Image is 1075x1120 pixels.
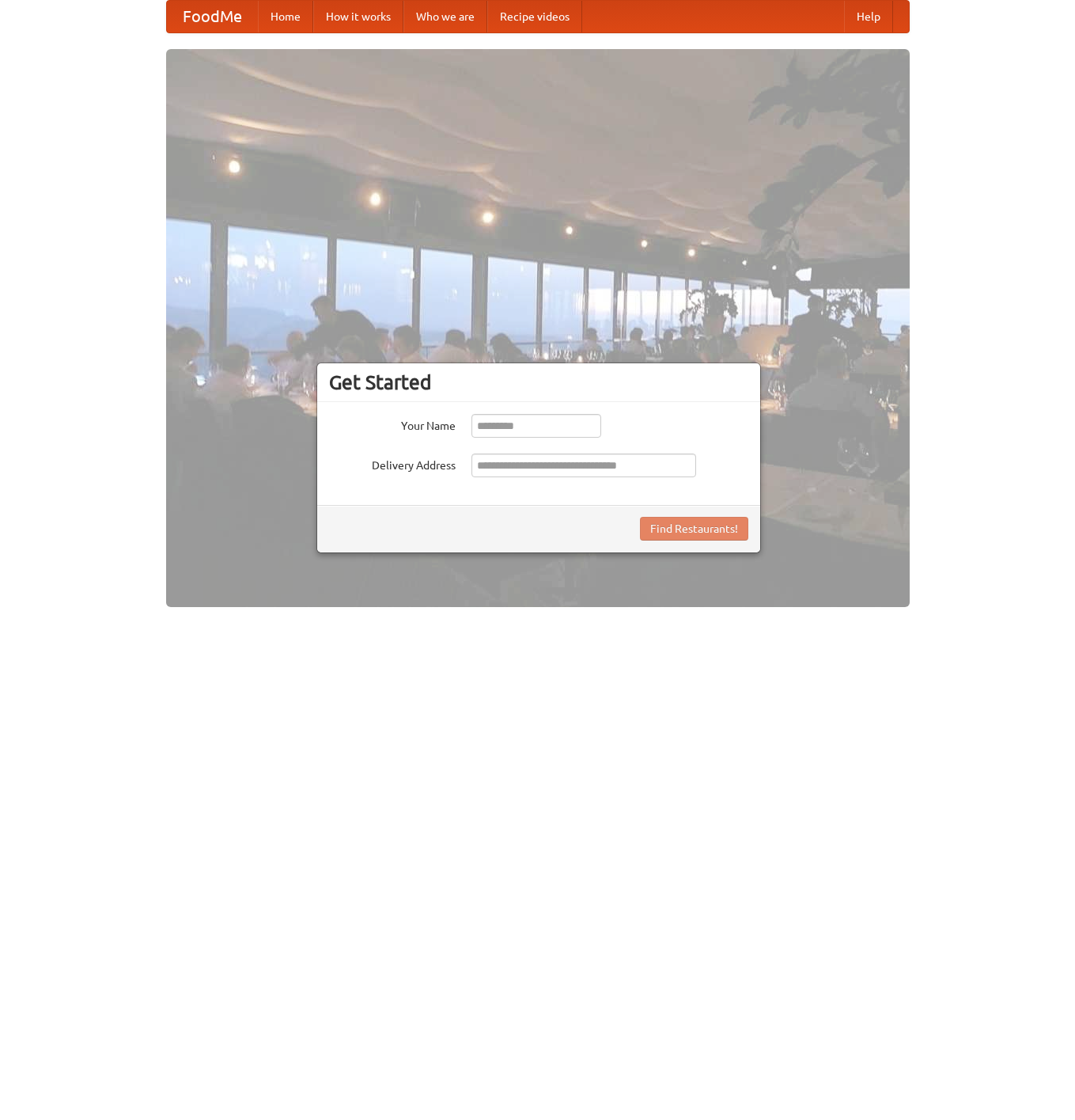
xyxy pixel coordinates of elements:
[844,1,893,32] a: Help
[258,1,313,32] a: Home
[313,1,403,32] a: How it works
[403,1,487,32] a: Who we are
[329,414,456,434] label: Your Name
[487,1,582,32] a: Recipe videos
[329,454,456,473] label: Delivery Address
[329,370,748,394] h3: Get Started
[167,1,258,32] a: FoodMe
[640,517,748,541] button: Find Restaurants!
